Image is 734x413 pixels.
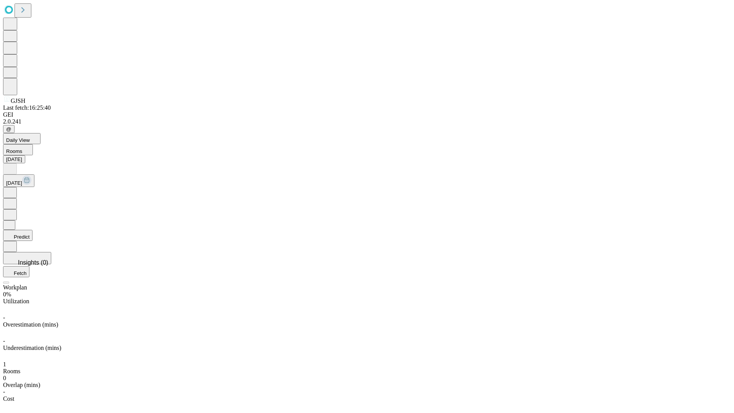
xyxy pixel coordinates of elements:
[3,155,25,163] button: [DATE]
[3,284,27,291] span: Workplan
[3,266,29,277] button: Fetch
[3,230,32,241] button: Predict
[3,104,51,111] span: Last fetch: 16:25:40
[3,291,11,298] span: 0%
[3,125,15,133] button: @
[3,375,6,381] span: 0
[3,368,20,374] span: Rooms
[3,382,40,388] span: Overlap (mins)
[3,118,731,125] div: 2.0.241
[6,126,11,132] span: @
[18,259,48,266] span: Insights (0)
[3,389,5,395] span: -
[3,298,29,304] span: Utilization
[3,252,51,264] button: Insights (0)
[3,314,5,321] span: -
[3,174,34,187] button: [DATE]
[3,133,41,144] button: Daily View
[3,338,5,344] span: -
[6,137,30,143] span: Daily View
[6,180,22,186] span: [DATE]
[3,395,14,402] span: Cost
[3,321,58,328] span: Overestimation (mins)
[3,144,33,155] button: Rooms
[3,111,731,118] div: GEI
[11,98,25,104] span: GJSH
[3,361,6,367] span: 1
[3,345,61,351] span: Underestimation (mins)
[6,148,22,154] span: Rooms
